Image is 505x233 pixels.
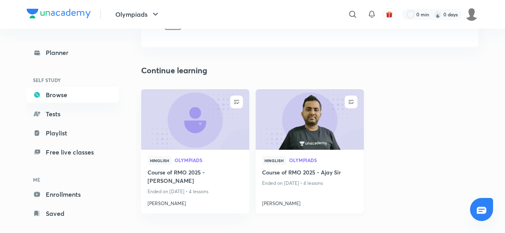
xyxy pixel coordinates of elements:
a: Olympiads [175,158,243,163]
img: Company Logo [27,9,91,18]
a: new-thumbnail [256,89,364,150]
a: Playlist [27,125,119,141]
span: Hinglish [262,156,286,165]
a: new-thumbnail [141,89,249,150]
p: Ended on [DATE] • 4 lessons [148,186,243,197]
a: Course of RMO 2025 - [PERSON_NAME] [148,168,243,186]
h6: ME [27,173,119,186]
img: new-thumbnail [254,88,365,150]
button: Olympiads [111,6,165,22]
span: Olympiads [289,158,357,163]
p: Ended on [DATE] • 4 lessons [262,178,357,188]
h6: SELF STUDY [27,73,119,87]
a: Olympiads [289,158,357,163]
img: Adrinil Sain [465,8,478,21]
a: [PERSON_NAME] [148,197,243,207]
a: Saved [27,206,119,221]
img: avatar [386,11,393,18]
a: Company Logo [27,9,91,20]
a: Enrollments [27,186,119,202]
span: Olympiads [175,158,243,163]
a: Tests [27,106,119,122]
h2: Continue learning [141,65,207,76]
a: Course of RMO 2025 - Ajay Sir [262,168,357,178]
a: Free live classes [27,144,119,160]
img: streak [434,10,442,18]
a: Browse [27,87,119,103]
a: [PERSON_NAME] [262,197,357,207]
button: avatar [383,8,396,21]
a: Planner [27,45,119,61]
span: Hinglish [148,156,171,165]
img: new-thumbnail [140,88,250,150]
